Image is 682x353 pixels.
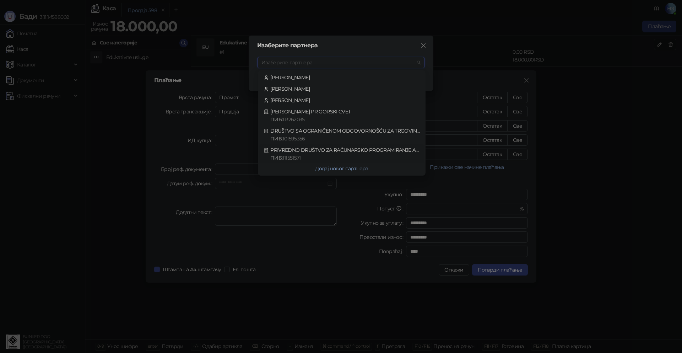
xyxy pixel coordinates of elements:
div: Изаберите партнера [257,43,425,48]
div: [PERSON_NAME] [264,74,420,81]
div: [PERSON_NAME] [264,85,420,93]
span: ПИБ : [270,155,282,161]
span: Close [418,43,429,48]
span: 113262035 [282,116,304,123]
button: Додај новог партнера [259,163,424,174]
span: 111551571 [282,155,301,161]
div: [PERSON_NAME] PR GORSKI CVET [264,108,420,123]
span: 101595356 [282,135,305,142]
div: PRIVREDNO DRUŠTVO ZA RAČUNARSKO PROGRAMIRANJE APRICOT JAM d.o.o. Beograd-Savski venac [264,146,420,162]
span: ПИБ : [270,135,282,142]
div: [PERSON_NAME] [264,96,420,104]
div: DRUŠTVO SA OGRANIČENOM ODGOVORNOŠĆU ZA TRGOVINU I USLUGE [PERSON_NAME] [264,127,420,143]
span: ПИБ : [270,116,282,123]
button: Close [418,40,429,51]
span: close [421,43,426,48]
